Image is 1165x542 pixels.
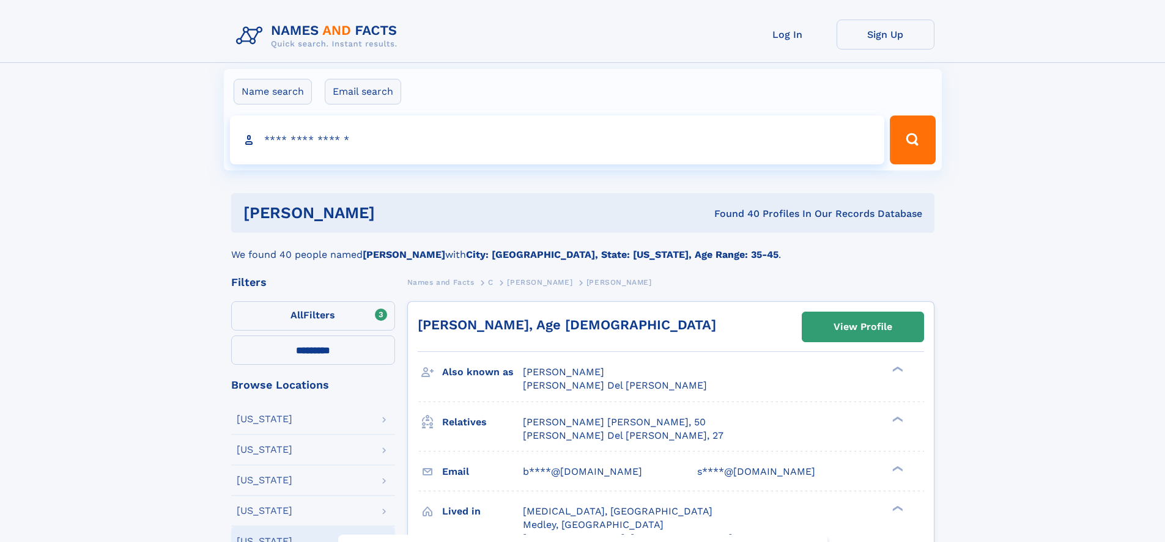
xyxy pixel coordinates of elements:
div: [US_STATE] [237,475,292,485]
a: [PERSON_NAME] Del [PERSON_NAME], 27 [523,429,723,442]
label: Name search [234,79,312,104]
div: Filters [231,277,395,288]
img: Logo Names and Facts [231,20,407,53]
label: Email search [325,79,401,104]
a: Log In [739,20,837,49]
a: [PERSON_NAME] [507,274,572,290]
a: [PERSON_NAME] [PERSON_NAME], 50 [523,416,706,429]
div: View Profile [834,313,892,341]
span: [MEDICAL_DATA], [GEOGRAPHIC_DATA] [523,505,712,517]
div: ❯ [889,464,904,472]
a: C [488,274,494,290]
button: Search Button [890,115,935,164]
a: [PERSON_NAME], Age [DEMOGRAPHIC_DATA] [418,317,716,332]
span: [PERSON_NAME] [523,366,604,378]
input: search input [230,115,885,164]
a: Sign Up [837,20,934,49]
span: [PERSON_NAME] Del [PERSON_NAME] [523,379,707,391]
h3: Email [442,461,523,482]
b: City: [GEOGRAPHIC_DATA], State: [US_STATE], Age Range: 35-45 [466,249,779,260]
div: Found 40 Profiles In Our Records Database [544,207,922,221]
b: [PERSON_NAME] [363,249,445,260]
div: [US_STATE] [237,414,292,424]
label: Filters [231,301,395,331]
span: [PERSON_NAME] [507,278,572,287]
div: [US_STATE] [237,506,292,516]
span: Medley, [GEOGRAPHIC_DATA] [523,519,664,530]
span: C [488,278,494,287]
span: All [290,309,303,321]
div: Browse Locations [231,379,395,390]
h3: Also known as [442,362,523,383]
div: [US_STATE] [237,445,292,455]
span: [PERSON_NAME] [586,278,652,287]
h3: Relatives [442,412,523,433]
div: ❯ [889,365,904,373]
h1: [PERSON_NAME] [243,205,545,221]
a: View Profile [802,312,923,342]
a: Names and Facts [407,274,475,290]
h3: Lived in [442,501,523,522]
div: ❯ [889,504,904,512]
div: We found 40 people named with . [231,233,934,262]
div: ❯ [889,415,904,423]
